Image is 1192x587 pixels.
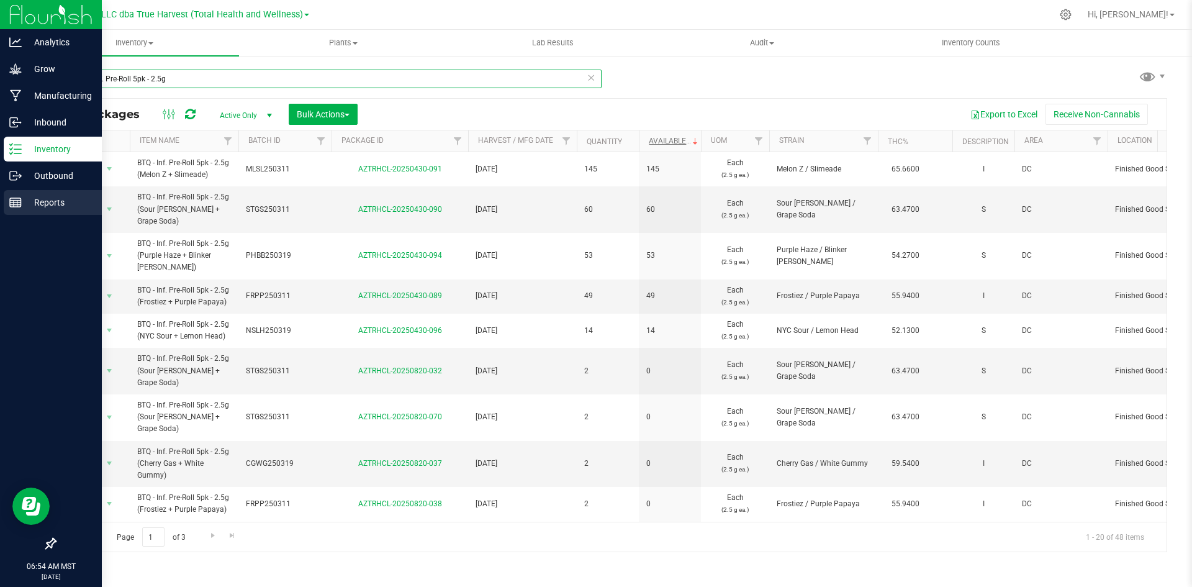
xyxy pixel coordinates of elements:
[341,136,384,145] a: Package ID
[65,107,152,121] span: All Packages
[22,168,96,183] p: Outbound
[1088,9,1168,19] span: Hi, [PERSON_NAME]!
[646,365,693,377] span: 0
[708,169,762,181] p: (2.5 g ea.)
[885,247,926,265] span: 54.2700
[646,204,693,216] span: 60
[779,136,805,145] a: Strain
[358,326,442,335] a: AZTRHCL-20250430-096
[1022,365,1100,377] span: DC
[885,362,926,380] span: 63.4700
[246,411,324,423] span: STGS250311
[777,290,870,302] span: Frostiez / Purple Papaya
[708,296,762,308] p: (2.5 g ea.)
[708,504,762,516] p: (2.5 g ea.)
[777,458,870,470] span: Cherry Gas / White Gummy
[102,455,117,472] span: select
[584,204,631,216] span: 60
[587,70,595,86] span: Clear
[584,290,631,302] span: 49
[22,35,96,50] p: Analytics
[1022,290,1100,302] span: DC
[246,325,324,337] span: NSLH250319
[9,116,22,129] inline-svg: Inbound
[106,527,196,547] span: Page of 3
[646,325,693,337] span: 14
[102,362,117,380] span: select
[22,88,96,103] p: Manufacturing
[358,499,442,508] a: AZTRHCL-20250820-038
[289,104,358,125] button: Bulk Actions
[1076,527,1154,546] span: 1 - 20 of 48 items
[142,527,165,547] input: 1
[777,498,870,510] span: Frostiez / Purple Papaya
[960,324,1007,338] div: S
[1022,498,1100,510] span: DC
[584,365,631,377] span: 2
[476,250,569,262] span: [DATE]
[246,163,324,175] span: MLSL250311
[777,163,870,175] span: Melon Z / Slimeade
[448,30,657,56] a: Lab Results
[9,170,22,182] inline-svg: Outbound
[137,284,231,308] span: BTQ - Inf. Pre-Roll 5pk - 2.5g (Frostiez + Purple Papaya)
[137,399,231,435] span: BTQ - Inf. Pre-Roll 5pk - 2.5g (Sour [PERSON_NAME] + Grape Soda)
[857,130,878,152] a: Filter
[708,330,762,342] p: (2.5 g ea.)
[102,409,117,426] span: select
[102,288,117,305] span: select
[649,137,700,145] a: Available
[218,130,238,152] a: Filter
[708,198,762,221] span: Each
[1022,325,1100,337] span: DC
[358,165,442,173] a: AZTRHCL-20250430-091
[885,287,926,305] span: 55.9400
[246,204,324,216] span: STGS250311
[515,37,590,48] span: Lab Results
[448,130,468,152] a: Filter
[885,455,926,473] span: 59.5400
[476,365,569,377] span: [DATE]
[1058,9,1073,20] div: Manage settings
[246,458,324,470] span: CGWG250319
[1087,130,1108,152] a: Filter
[708,492,762,516] span: Each
[708,417,762,429] p: (2.5 g ea.)
[137,238,231,274] span: BTQ - Inf. Pre-Roll 5pk - 2.5g (Purple Haze + Blinker [PERSON_NAME])
[749,130,769,152] a: Filter
[1117,136,1152,145] a: Location
[658,37,866,48] span: Audit
[102,322,117,339] span: select
[6,572,96,581] p: [DATE]
[478,136,553,145] a: Harvest / Mfg Date
[1022,458,1100,470] span: DC
[311,130,332,152] a: Filter
[240,37,448,48] span: Plants
[777,198,870,221] span: Sour [PERSON_NAME] / Grape Soda
[960,410,1007,424] div: S
[646,498,693,510] span: 0
[358,459,442,468] a: AZTRHCL-20250820-037
[246,290,324,302] span: FRPP250311
[204,527,222,544] a: Go to the next page
[1022,204,1100,216] span: DC
[102,201,117,218] span: select
[587,137,622,146] a: Quantity
[584,325,631,337] span: 14
[777,359,870,383] span: Sour [PERSON_NAME] / Grape Soda
[708,452,762,475] span: Each
[9,89,22,102] inline-svg: Manufacturing
[888,137,908,146] a: THC%
[646,458,693,470] span: 0
[137,191,231,227] span: BTQ - Inf. Pre-Roll 5pk - 2.5g (Sour [PERSON_NAME] + Grape Soda)
[137,157,231,181] span: BTQ - Inf. Pre-Roll 5pk - 2.5g (Melon Z + Slimeade)
[102,495,117,512] span: select
[22,115,96,130] p: Inbound
[646,290,693,302] span: 49
[9,36,22,48] inline-svg: Analytics
[476,325,569,337] span: [DATE]
[6,561,96,572] p: 06:54 AM MST
[137,353,231,389] span: BTQ - Inf. Pre-Roll 5pk - 2.5g (Sour [PERSON_NAME] + Grape Soda)
[476,458,569,470] span: [DATE]
[708,406,762,429] span: Each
